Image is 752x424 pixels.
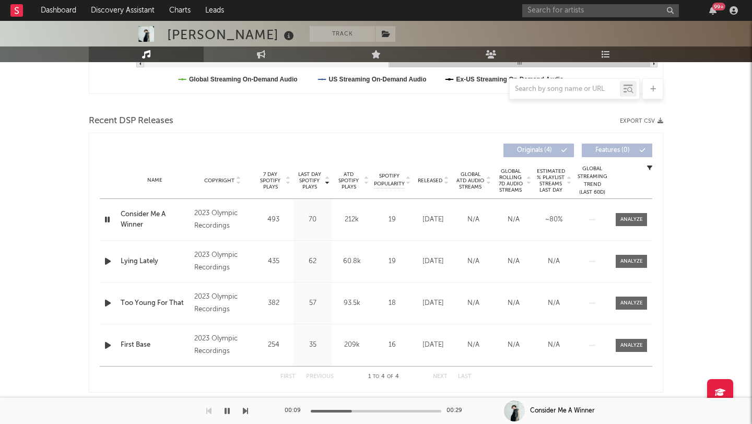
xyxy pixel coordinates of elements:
[416,298,451,309] div: [DATE]
[121,256,189,267] a: Lying Lately
[456,298,491,309] div: N/A
[121,209,189,230] a: Consider Me A Winner
[194,333,251,358] div: 2023 Olympic Recordings
[536,168,565,193] span: Estimated % Playlist Streams Last Day
[387,374,393,379] span: of
[256,340,290,350] div: 254
[285,405,305,417] div: 00:09
[496,256,531,267] div: N/A
[536,298,571,309] div: N/A
[374,215,410,225] div: 19
[456,171,485,190] span: Global ATD Audio Streams
[536,340,571,350] div: N/A
[374,256,410,267] div: 19
[121,340,189,350] a: First Base
[510,85,620,93] input: Search by song name or URL
[256,215,290,225] div: 493
[536,215,571,225] div: ~ 80 %
[456,215,491,225] div: N/A
[355,371,412,383] div: 1 4 4
[456,340,491,350] div: N/A
[335,215,369,225] div: 212k
[256,298,290,309] div: 382
[296,171,323,190] span: Last Day Spotify Plays
[712,3,725,10] div: 99 +
[418,178,442,184] span: Released
[306,374,334,380] button: Previous
[194,207,251,232] div: 2023 Olympic Recordings
[189,76,298,83] text: Global Streaming On-Demand Audio
[416,256,451,267] div: [DATE]
[503,144,574,157] button: Originals(4)
[296,215,330,225] div: 70
[121,176,189,184] div: Name
[374,298,410,309] div: 18
[709,6,716,15] button: 99+
[536,256,571,267] div: N/A
[522,4,679,17] input: Search for artists
[335,256,369,267] div: 60.8k
[496,298,531,309] div: N/A
[530,406,595,416] div: Consider Me A Winner
[194,291,251,316] div: 2023 Olympic Recordings
[256,171,284,190] span: 7 Day Spotify Plays
[510,147,558,154] span: Originals ( 4 )
[416,340,451,350] div: [DATE]
[335,171,362,190] span: ATD Spotify Plays
[496,215,531,225] div: N/A
[589,147,637,154] span: Features ( 0 )
[296,340,330,350] div: 35
[374,340,410,350] div: 16
[121,298,189,309] a: Too Young For That
[296,256,330,267] div: 62
[458,374,472,380] button: Last
[89,115,173,127] span: Recent DSP Releases
[335,340,369,350] div: 209k
[373,374,379,379] span: to
[446,405,467,417] div: 00:29
[433,374,448,380] button: Next
[582,144,652,157] button: Features(0)
[329,76,427,83] text: US Streaming On-Demand Audio
[374,172,405,188] span: Spotify Popularity
[194,249,251,274] div: 2023 Olympic Recordings
[456,76,564,83] text: Ex-US Streaming On-Demand Audio
[496,340,531,350] div: N/A
[280,374,296,380] button: First
[310,26,375,42] button: Track
[335,298,369,309] div: 93.5k
[456,256,491,267] div: N/A
[620,118,663,124] button: Export CSV
[577,165,608,196] div: Global Streaming Trend (Last 60D)
[416,215,451,225] div: [DATE]
[204,178,234,184] span: Copyright
[496,168,525,193] span: Global Rolling 7D Audio Streams
[296,298,330,309] div: 57
[256,256,290,267] div: 435
[167,26,297,43] div: [PERSON_NAME]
